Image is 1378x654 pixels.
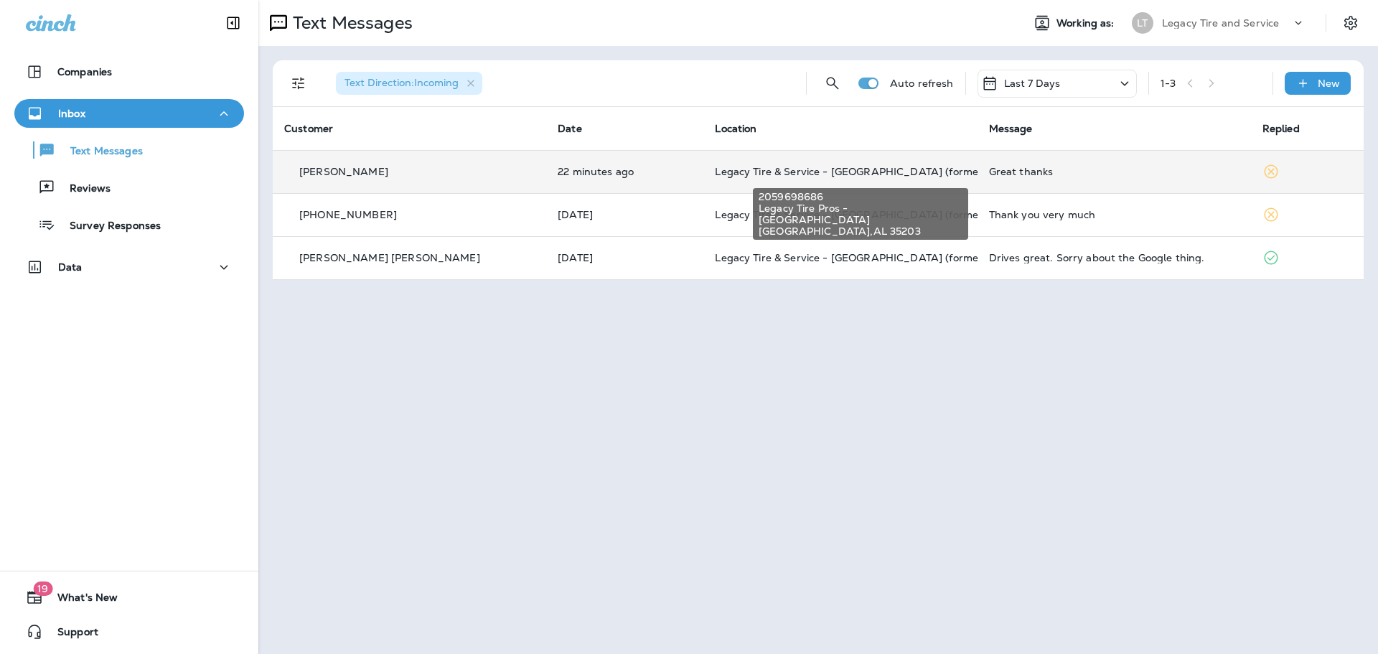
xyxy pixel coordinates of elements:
p: Survey Responses [55,220,161,233]
span: Legacy Tire & Service - [GEOGRAPHIC_DATA] (formerly Magic City Tire & Service) [715,208,1120,221]
span: Text Direction : Incoming [344,76,459,89]
span: 2059698686 [759,191,962,202]
p: Text Messages [56,145,143,159]
span: Location [715,122,756,135]
button: Reviews [14,172,244,202]
button: Data [14,253,244,281]
p: New [1318,78,1340,89]
button: Companies [14,57,244,86]
p: Reviews [55,182,111,196]
button: Support [14,617,244,646]
span: Working as: [1056,17,1117,29]
p: Sep 24, 2025 02:33 PM [558,166,692,177]
span: Support [43,626,98,643]
p: Legacy Tire and Service [1162,17,1279,29]
p: Data [58,261,83,273]
button: Collapse Sidebar [213,9,253,37]
button: 19What's New [14,583,244,612]
p: [PERSON_NAME] [PERSON_NAME] [299,252,480,263]
p: Last 7 Days [1004,78,1061,89]
span: Legacy Tire & Service - [GEOGRAPHIC_DATA] (formerly Magic City Tire & Service) [715,251,1120,264]
p: Auto refresh [890,78,954,89]
button: Inbox [14,99,244,128]
div: Great thanks [989,166,1239,177]
button: Search Messages [818,69,847,98]
p: [PERSON_NAME] [299,166,388,177]
button: Survey Responses [14,210,244,240]
button: Text Messages [14,135,244,165]
div: LT [1132,12,1153,34]
p: Companies [57,66,112,78]
p: Sep 18, 2025 01:50 PM [558,252,692,263]
div: Drives great. Sorry about the Google thing. [989,252,1239,263]
p: Text Messages [287,12,413,34]
span: Legacy Tire Pros - [GEOGRAPHIC_DATA] [759,202,962,225]
button: Filters [284,69,313,98]
span: [GEOGRAPHIC_DATA] , AL 35203 [759,225,962,237]
span: What's New [43,592,118,609]
p: Inbox [58,108,85,119]
button: Settings [1338,10,1364,36]
span: Customer [284,122,333,135]
span: Message [989,122,1033,135]
div: Thank you very much [989,209,1239,220]
span: Replied [1262,122,1300,135]
p: [PHONE_NUMBER] [299,209,397,220]
span: 19 [33,581,52,596]
p: Sep 19, 2025 01:47 PM [558,209,692,220]
div: Text Direction:Incoming [336,72,482,95]
span: Date [558,122,582,135]
span: Legacy Tire & Service - [GEOGRAPHIC_DATA] (formerly Magic City Tire & Service) [715,165,1120,178]
div: 1 - 3 [1161,78,1176,89]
